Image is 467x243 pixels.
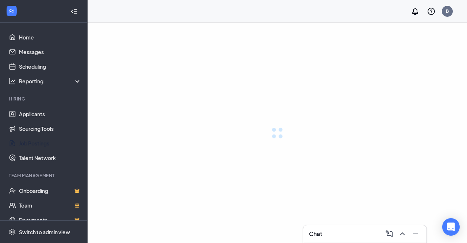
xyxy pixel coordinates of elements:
a: Applicants [19,107,81,121]
svg: Notifications [411,7,420,16]
a: Scheduling [19,59,81,74]
a: Home [19,30,81,45]
button: ChevronUp [396,228,408,240]
a: Job Postings [19,136,81,151]
svg: Analysis [9,77,16,85]
svg: Settings [9,228,16,236]
svg: ComposeMessage [385,229,394,238]
div: Open Intercom Messenger [442,218,460,236]
button: ComposeMessage [383,228,394,240]
a: OnboardingCrown [19,183,81,198]
a: Messages [19,45,81,59]
svg: QuestionInfo [427,7,436,16]
h3: Chat [309,230,322,238]
svg: Collapse [70,8,78,15]
a: TeamCrown [19,198,81,213]
button: Minimize [409,228,421,240]
svg: ChevronUp [398,229,407,238]
a: Talent Network [19,151,81,165]
div: Hiring [9,96,80,102]
svg: Minimize [411,229,420,238]
div: Reporting [19,77,82,85]
div: Team Management [9,172,80,179]
svg: WorkstreamLogo [8,7,15,15]
div: Switch to admin view [19,228,70,236]
div: B [446,8,449,14]
a: DocumentsCrown [19,213,81,227]
a: Sourcing Tools [19,121,81,136]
